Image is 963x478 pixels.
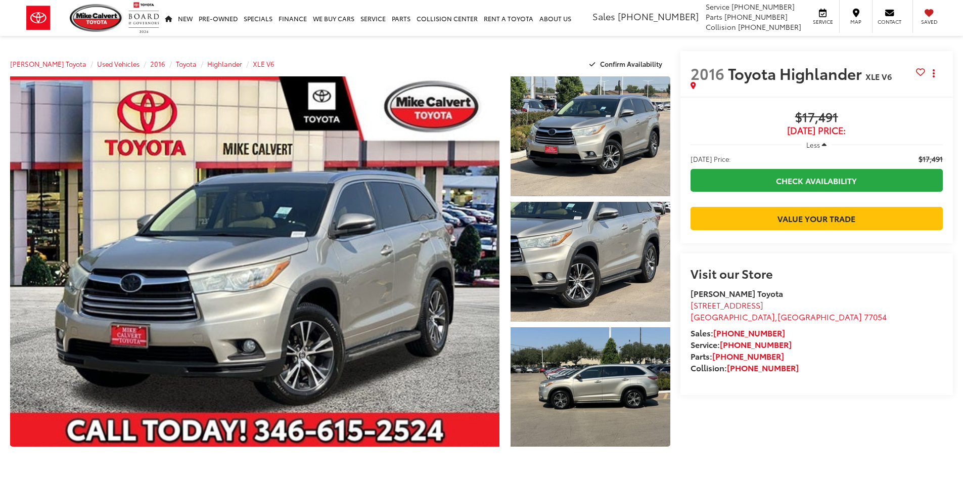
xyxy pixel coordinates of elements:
span: Contact [878,18,901,25]
a: Expand Photo 2 [511,202,670,322]
strong: Parts: [691,350,784,362]
a: Toyota [176,59,197,68]
span: [GEOGRAPHIC_DATA] [777,311,862,322]
strong: Service: [691,338,792,350]
a: [PHONE_NUMBER] [727,362,799,373]
button: Confirm Availability [584,55,670,73]
a: [PERSON_NAME] Toyota [10,59,86,68]
span: [GEOGRAPHIC_DATA] [691,311,775,322]
a: Check Availability [691,169,943,192]
span: [PHONE_NUMBER] [724,12,788,22]
a: [STREET_ADDRESS] [GEOGRAPHIC_DATA],[GEOGRAPHIC_DATA] 77054 [691,299,887,322]
strong: Collision: [691,362,799,373]
span: [PHONE_NUMBER] [738,22,801,32]
img: 2016 Toyota Highlander XLE V6 [509,200,671,323]
span: Service [811,18,834,25]
span: Confirm Availability [600,59,662,68]
img: Mike Calvert Toyota [70,4,123,32]
span: Parts [706,12,722,22]
a: [PHONE_NUMBER] [720,338,792,350]
span: [DATE] Price: [691,125,943,136]
a: [PHONE_NUMBER] [712,350,784,362]
span: Map [845,18,867,25]
a: XLE V6 [253,59,274,68]
button: Actions [925,64,943,82]
span: Saved [918,18,940,25]
span: Less [806,140,820,149]
a: Expand Photo 1 [511,76,670,196]
button: Less [801,136,832,154]
span: 2016 [691,62,724,84]
span: $17,491 [691,110,943,125]
a: Expand Photo 3 [511,327,670,447]
span: $17,491 [919,154,943,164]
a: Highlander [207,59,242,68]
h2: Visit our Store [691,267,943,280]
span: [STREET_ADDRESS] [691,299,763,311]
img: 2016 Toyota Highlander XLE V6 [509,326,671,448]
span: Toyota Highlander [728,62,865,84]
a: Used Vehicles [97,59,140,68]
span: [DATE] Price: [691,154,731,164]
img: 2016 Toyota Highlander XLE V6 [5,74,504,449]
img: 2016 Toyota Highlander XLE V6 [509,75,671,197]
a: [PHONE_NUMBER] [713,327,785,338]
span: Sales [592,10,615,23]
span: [PHONE_NUMBER] [618,10,699,23]
span: [PHONE_NUMBER] [731,2,795,12]
strong: [PERSON_NAME] Toyota [691,287,783,299]
span: XLE V6 [865,70,892,82]
span: dropdown dots [933,69,935,77]
a: Expand Photo 0 [10,76,499,447]
span: Collision [706,22,736,32]
span: Service [706,2,729,12]
strong: Sales: [691,327,785,338]
a: 2016 [150,59,165,68]
span: 77054 [864,311,887,322]
span: , [691,311,887,322]
a: Value Your Trade [691,207,943,230]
